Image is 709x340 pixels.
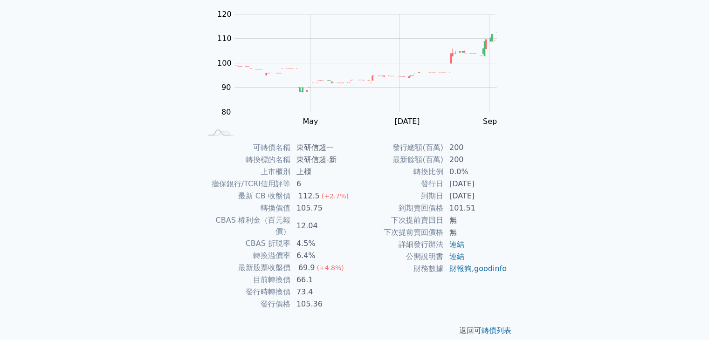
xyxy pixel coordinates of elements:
td: [DATE] [444,178,508,190]
td: 12.04 [291,214,355,238]
td: 轉換標的名稱 [202,154,291,166]
td: 下次提前賣回價格 [355,226,444,238]
td: 101.51 [444,202,508,214]
td: 下次提前賣回日 [355,214,444,226]
td: 最新 CB 收盤價 [202,190,291,202]
td: CBAS 權利金（百元報價） [202,214,291,238]
td: 財務數據 [355,263,444,275]
td: 105.75 [291,202,355,214]
td: 105.36 [291,298,355,310]
span: (+4.8%) [317,264,344,272]
a: 連結 [449,252,464,261]
td: 擔保銀行/TCRI信用評等 [202,178,291,190]
td: 6 [291,178,355,190]
tspan: Sep [483,117,497,126]
tspan: 80 [221,108,231,116]
td: 無 [444,214,508,226]
div: 聊天小工具 [662,295,709,340]
a: 財報狗 [449,264,472,273]
td: 東研信超一 [291,142,355,154]
a: goodinfo [474,264,507,273]
td: 73.4 [291,286,355,298]
td: 目前轉換價 [202,274,291,286]
iframe: Chat Widget [662,295,709,340]
td: 發行時轉換價 [202,286,291,298]
td: 發行價格 [202,298,291,310]
td: 最新股票收盤價 [202,262,291,274]
td: [DATE] [444,190,508,202]
a: 連結 [449,240,464,249]
td: 66.1 [291,274,355,286]
tspan: 90 [221,83,231,92]
g: Series [235,33,496,91]
td: 轉換溢價率 [202,250,291,262]
td: 東研信超-新 [291,154,355,166]
div: 69.9 [296,262,317,273]
g: Chart [212,10,510,145]
td: 可轉債名稱 [202,142,291,154]
tspan: 120 [217,10,232,19]
p: 返回 [191,325,519,336]
td: 4.5% [291,238,355,250]
tspan: 110 [217,34,232,43]
td: 轉換比例 [355,166,444,178]
td: 上櫃 [291,166,355,178]
tspan: [DATE] [394,117,420,126]
td: 200 [444,142,508,154]
td: 發行總額(百萬) [355,142,444,154]
td: 公開說明書 [355,251,444,263]
td: 到期日 [355,190,444,202]
td: 0.0% [444,166,508,178]
td: 200 [444,154,508,166]
td: 詳細發行辦法 [355,238,444,251]
span: (+2.7%) [322,192,349,200]
td: 最新餘額(百萬) [355,154,444,166]
td: , [444,263,508,275]
td: 到期賣回價格 [355,202,444,214]
td: 轉換價值 [202,202,291,214]
tspan: May [303,117,318,126]
td: 上市櫃別 [202,166,291,178]
td: 無 [444,226,508,238]
a: 可轉債列表 [474,326,511,335]
td: CBAS 折現率 [202,238,291,250]
div: 112.5 [296,190,322,202]
td: 6.4% [291,250,355,262]
tspan: 100 [217,59,232,68]
td: 發行日 [355,178,444,190]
